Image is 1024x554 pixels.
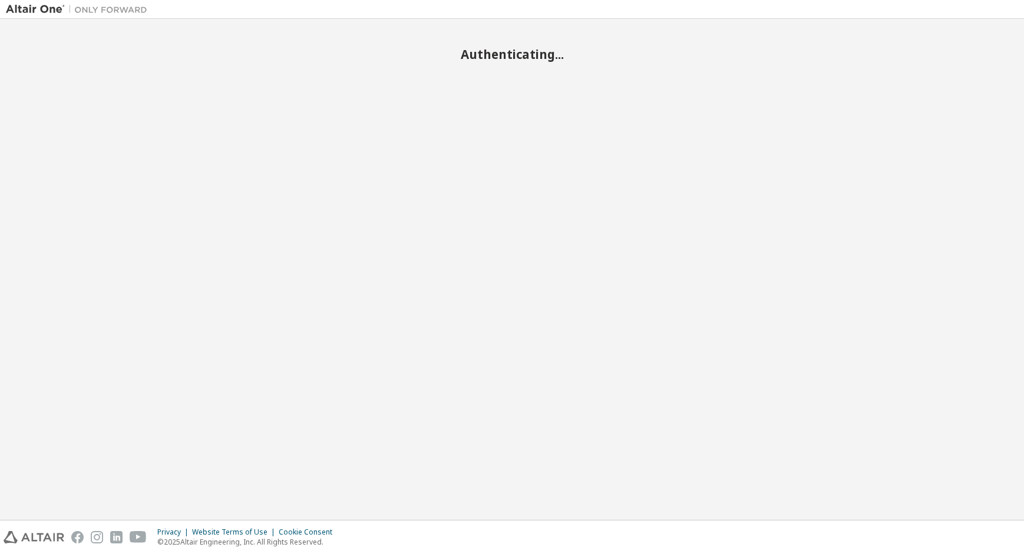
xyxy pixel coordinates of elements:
[157,527,192,537] div: Privacy
[192,527,279,537] div: Website Terms of Use
[71,531,84,543] img: facebook.svg
[4,531,64,543] img: altair_logo.svg
[130,531,147,543] img: youtube.svg
[279,527,339,537] div: Cookie Consent
[6,4,153,15] img: Altair One
[6,47,1018,62] h2: Authenticating...
[91,531,103,543] img: instagram.svg
[110,531,123,543] img: linkedin.svg
[157,537,339,547] p: © 2025 Altair Engineering, Inc. All Rights Reserved.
